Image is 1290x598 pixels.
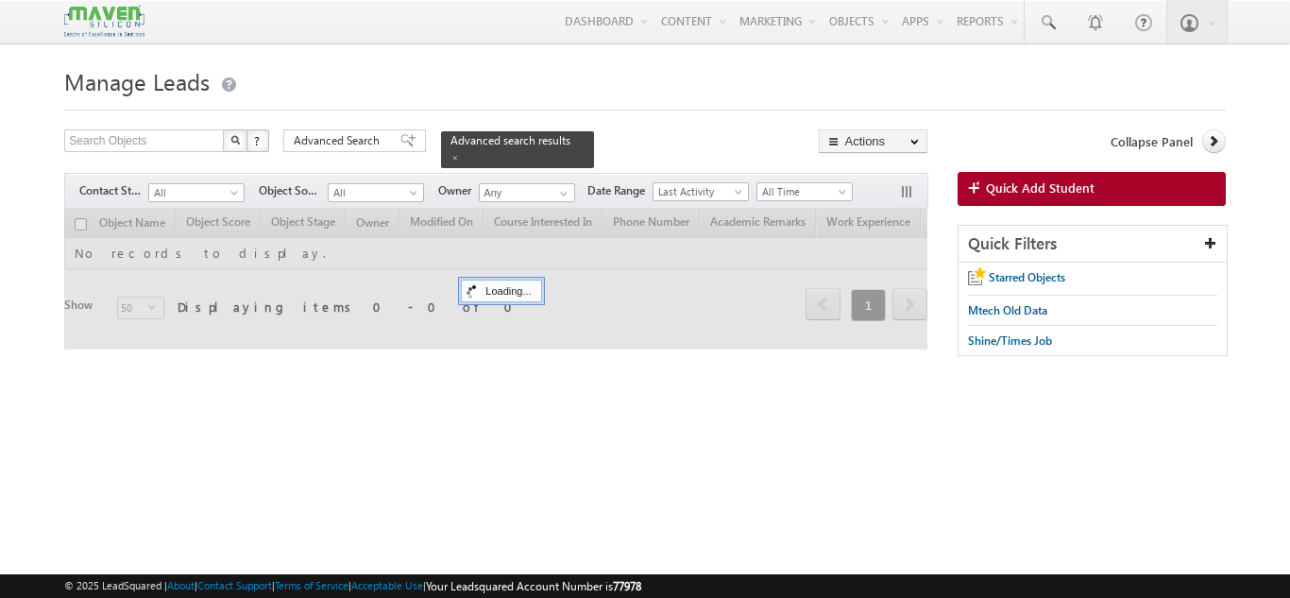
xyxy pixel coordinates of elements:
[587,182,653,199] span: Date Range
[351,579,423,591] a: Acceptable Use
[148,183,245,202] a: All
[959,226,1227,263] div: Quick Filters
[968,333,1052,348] span: Shine/Times Job
[426,579,641,593] span: Your Leadsquared Account Number is
[1111,133,1193,150] span: Collapse Panel
[757,183,847,200] span: All Time
[64,577,641,595] span: © 2025 LeadSquared | | | | |
[968,303,1047,317] span: Mtech Old Data
[149,184,239,201] span: All
[329,184,418,201] span: All
[259,182,328,199] span: Object Source
[197,579,272,591] a: Contact Support
[438,182,479,199] span: Owner
[653,182,749,201] a: Last Activity
[64,66,210,96] span: Manage Leads
[246,129,269,152] button: ?
[328,183,424,202] a: All
[958,172,1226,206] a: Quick Add Student
[450,133,570,147] span: Advanced search results
[294,132,385,149] span: Advanced Search
[756,182,853,201] a: All Time
[550,184,573,203] a: Show All Items
[275,579,348,591] a: Terms of Service
[613,579,641,593] span: 77978
[479,183,575,202] input: Type to Search
[461,280,541,302] div: Loading...
[653,183,743,200] span: Last Activity
[64,5,144,38] img: Custom Logo
[167,579,195,591] a: About
[986,179,1095,196] span: Quick Add Student
[819,129,927,153] button: Actions
[989,270,1065,284] span: Starred Objects
[79,182,148,199] span: Contact Stage
[254,132,263,148] span: ?
[230,135,240,145] img: Search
